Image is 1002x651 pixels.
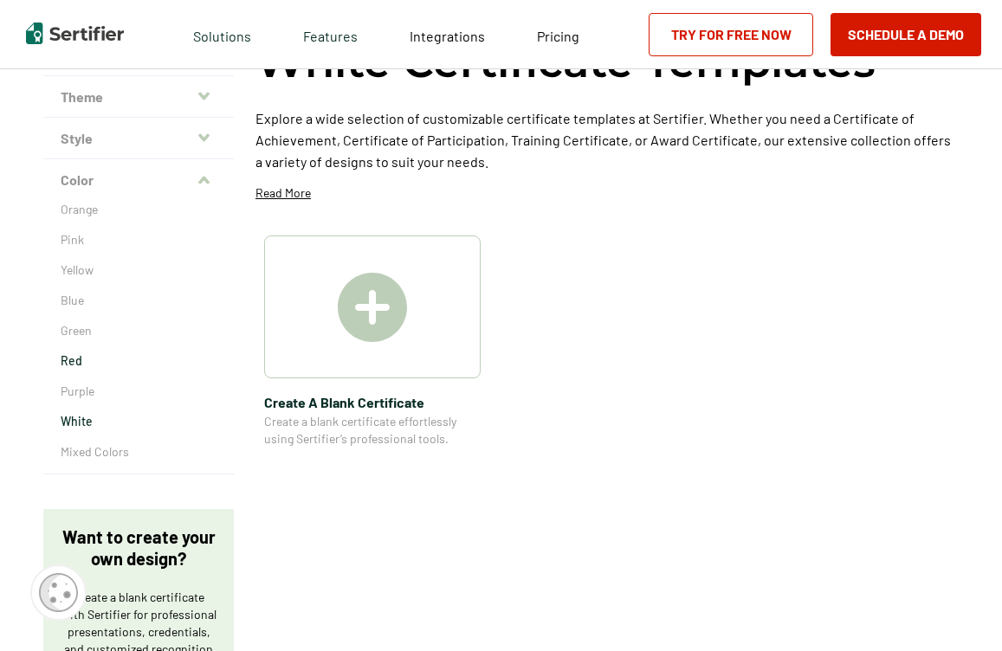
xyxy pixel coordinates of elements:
[61,443,217,461] a: Mixed Colors
[61,322,217,339] a: Green
[39,573,78,612] img: Cookie Popup Icon
[537,23,579,45] a: Pricing
[61,352,217,370] a: Red
[193,23,251,45] span: Solutions
[410,23,485,45] a: Integrations
[410,28,485,44] span: Integrations
[61,201,217,218] a: Orange
[61,526,217,570] p: Want to create your own design?
[43,201,234,474] div: Color
[303,23,358,45] span: Features
[43,118,234,159] button: Style
[338,273,407,342] img: Create A Blank Certificate
[831,13,981,56] button: Schedule a Demo
[264,391,481,413] span: Create A Blank Certificate
[255,184,311,202] p: Read More
[43,76,234,118] button: Theme
[649,13,813,56] a: Try for Free Now
[915,568,1002,651] iframe: Chat Widget
[537,28,579,44] span: Pricing
[61,383,217,400] a: Purple
[255,107,959,172] p: Explore a wide selection of customizable certificate templates at Sertifier. Whether you need a C...
[264,413,481,448] span: Create a blank certificate effortlessly using Sertifier’s professional tools.
[61,292,217,309] a: Blue
[61,261,217,279] a: Yellow
[26,23,124,44] img: Sertifier | Digital Credentialing Platform
[43,159,234,201] button: Color
[61,231,217,248] a: Pink
[61,413,217,430] a: White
